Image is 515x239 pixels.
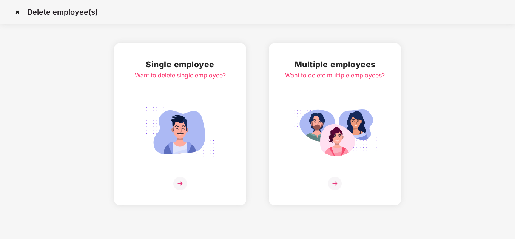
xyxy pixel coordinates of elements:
[11,6,23,18] img: svg+xml;base64,PHN2ZyBpZD0iQ3Jvc3MtMzJ4MzIiIHhtbG5zPSJodHRwOi8vd3d3LnczLm9yZy8yMDAwL3N2ZyIgd2lkdG...
[135,58,226,71] h2: Single employee
[328,177,342,190] img: svg+xml;base64,PHN2ZyB4bWxucz0iaHR0cDovL3d3dy53My5vcmcvMjAwMC9zdmciIHdpZHRoPSIzNiIgaGVpZ2h0PSIzNi...
[285,58,385,71] h2: Multiple employees
[138,103,222,162] img: svg+xml;base64,PHN2ZyB4bWxucz0iaHR0cDovL3d3dy53My5vcmcvMjAwMC9zdmciIGlkPSJTaW5nbGVfZW1wbG95ZWUiIH...
[293,103,377,162] img: svg+xml;base64,PHN2ZyB4bWxucz0iaHR0cDovL3d3dy53My5vcmcvMjAwMC9zdmciIGlkPSJNdWx0aXBsZV9lbXBsb3llZS...
[173,177,187,190] img: svg+xml;base64,PHN2ZyB4bWxucz0iaHR0cDovL3d3dy53My5vcmcvMjAwMC9zdmciIHdpZHRoPSIzNiIgaGVpZ2h0PSIzNi...
[27,8,98,17] p: Delete employee(s)
[285,71,385,80] div: Want to delete multiple employees?
[135,71,226,80] div: Want to delete single employee?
